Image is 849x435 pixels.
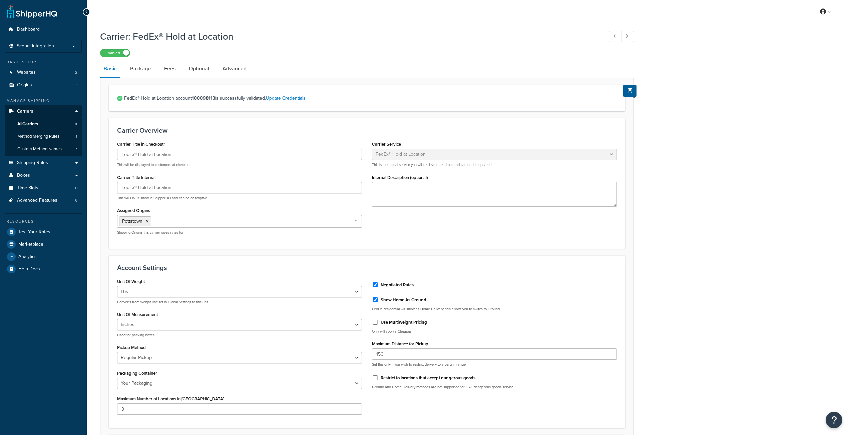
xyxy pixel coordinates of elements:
[381,297,426,303] label: Show Home As Ground
[5,130,82,143] a: Method Merging Rules1
[17,121,38,127] span: All Carriers
[381,375,475,381] label: Restrict to locations that accept dangerous goods
[17,134,59,139] span: Method Merging Rules
[372,162,617,167] p: This is the actual service you will retrieve rates from and can not be updated
[75,198,77,203] span: 6
[117,142,165,147] label: Carrier Title in Checkout
[17,173,30,178] span: Boxes
[100,61,120,78] a: Basic
[5,79,82,91] li: Origins
[18,254,37,260] span: Analytics
[5,66,82,79] li: Websites
[5,182,82,194] a: Time Slots0
[372,142,401,147] label: Carrier Service
[5,157,82,169] a: Shipping Rules
[117,396,224,401] label: Maximum Number of Locations in [GEOGRAPHIC_DATA]
[117,175,155,180] label: Carrier Title Internal
[18,229,50,235] span: Test Your Rates
[17,109,33,114] span: Carriers
[5,219,82,224] div: Resources
[117,196,362,201] p: This will ONLY show in ShipperHQ and can be descriptive
[75,185,77,191] span: 0
[161,61,179,77] a: Fees
[122,218,142,225] span: Pottstown
[5,79,82,91] a: Origins1
[17,146,62,152] span: Custom Method Names
[5,143,82,155] li: Custom Method Names
[17,27,40,32] span: Dashboard
[5,238,82,250] a: Marketplace
[5,143,82,155] a: Custom Method Names7
[266,95,306,102] a: Update Credentials
[372,385,617,390] p: Ground and Home Delivery methods are not supported for HAL dangerous goods service
[75,70,77,75] span: 2
[5,194,82,207] li: Advanced Features
[5,105,82,118] a: Carriers
[5,59,82,65] div: Basic Setup
[17,43,54,49] span: Scope: Integration
[5,105,82,156] li: Carriers
[192,95,215,102] strong: 100098113
[100,30,596,43] h1: Carrier: FedEx® Hold at Location
[75,146,77,152] span: 7
[117,162,362,167] p: This will be displayed to customers at checkout
[17,198,57,203] span: Advanced Features
[117,264,617,271] h3: Account Settings
[5,169,82,182] a: Boxes
[76,82,77,88] span: 1
[609,31,622,42] a: Previous Record
[372,175,428,180] label: Internal Description (optional)
[621,31,634,42] a: Next Record
[117,279,145,284] label: Unit Of Weight
[5,118,82,130] a: AllCarriers8
[117,208,150,213] label: Assigned Origins
[185,61,213,77] a: Optional
[127,61,154,77] a: Package
[5,130,82,143] li: Method Merging Rules
[17,70,36,75] span: Websites
[117,300,362,305] p: Converts from weight unit set in Global Settings to this unit
[372,362,617,367] p: Set this only if you wish to restrict delivery to a certain range
[5,251,82,263] a: Analytics
[5,66,82,79] a: Websites2
[5,263,82,275] a: Help Docs
[124,94,617,103] span: FedEx® Hold at Location account is successfully validated.
[117,127,617,134] h3: Carrier Overview
[5,226,82,238] a: Test Your Rates
[5,194,82,207] a: Advanced Features6
[5,182,82,194] li: Time Slots
[372,307,617,312] p: FedEx Residential will show as Home Delivery, this allows you to switch to Ground
[372,341,428,346] label: Maximum Distance for Pickup
[18,242,43,247] span: Marketplace
[5,98,82,104] div: Manage Shipping
[117,345,146,350] label: Pickup Method
[18,266,40,272] span: Help Docs
[17,185,38,191] span: Time Slots
[17,82,32,88] span: Origins
[117,230,362,235] p: Shipping Origins this carrier gives rates for
[117,371,157,376] label: Packaging Container
[381,319,427,325] label: Use MultiWeight Pricing
[381,282,414,288] label: Negotiated Rates
[117,333,362,338] p: Used for packing boxes
[623,85,636,97] button: Show Help Docs
[75,121,77,127] span: 8
[76,134,77,139] span: 1
[117,312,158,317] label: Unit Of Measurement
[100,49,130,57] label: Enabled
[17,160,48,166] span: Shipping Rules
[5,23,82,36] a: Dashboard
[826,412,842,428] button: Open Resource Center
[372,329,617,334] p: Only will apply if Cheaper
[219,61,250,77] a: Advanced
